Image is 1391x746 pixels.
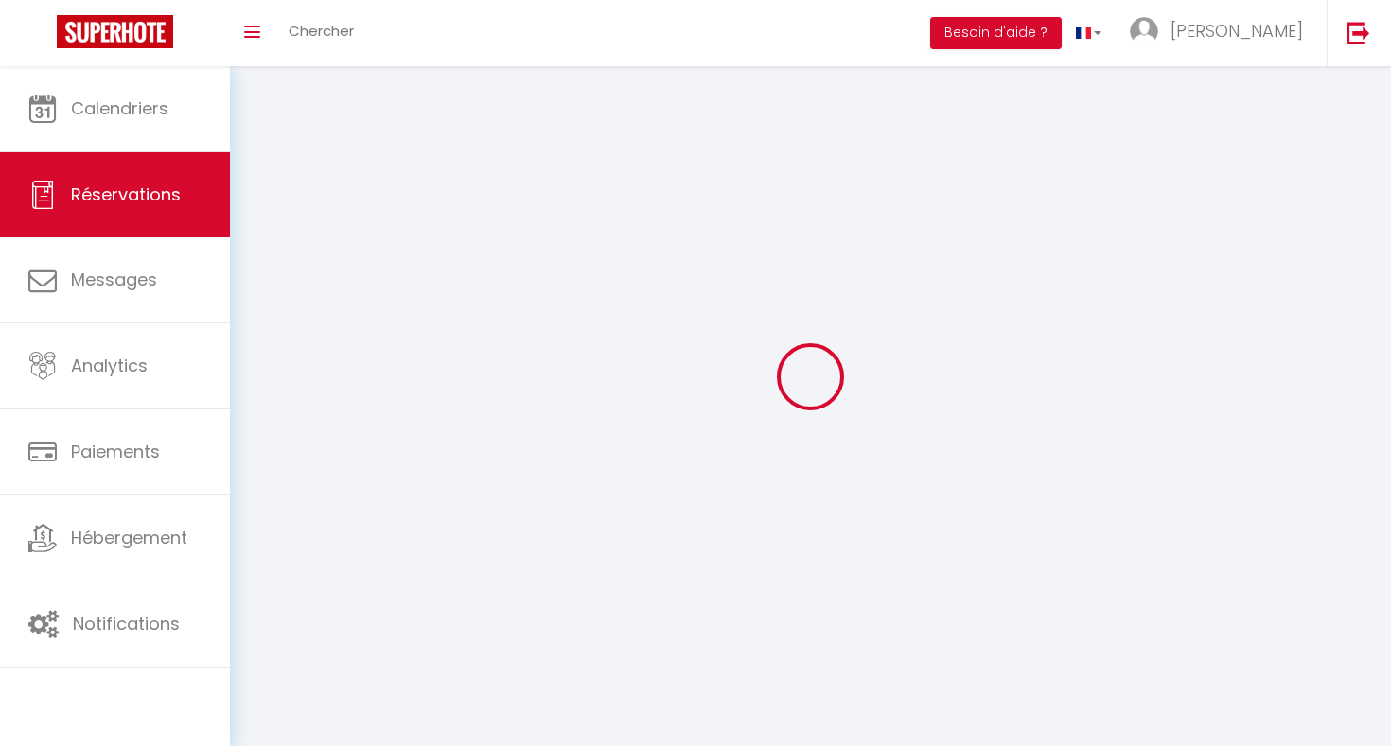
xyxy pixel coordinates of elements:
span: [PERSON_NAME] [1171,19,1303,43]
span: Hébergement [71,526,187,549]
img: logout [1347,21,1370,44]
span: Réservations [71,182,181,206]
span: Analytics [71,354,148,377]
button: Besoin d'aide ? [930,17,1062,49]
img: Super Booking [57,15,173,48]
span: Paiements [71,440,160,463]
span: Messages [71,268,157,291]
span: Calendriers [71,96,168,120]
span: Notifications [73,612,180,635]
span: Chercher [289,21,354,41]
img: ... [1130,17,1158,45]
